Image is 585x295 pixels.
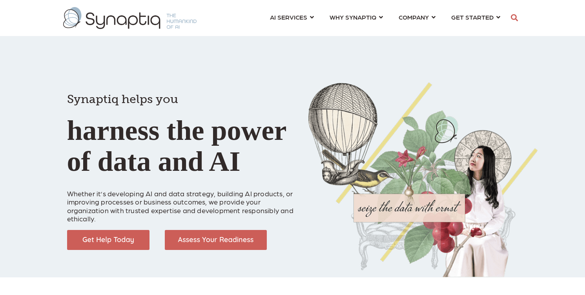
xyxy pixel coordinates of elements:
[451,12,494,22] span: GET STARTED
[67,181,297,223] p: Whether it’s developing AI and data strategy, building AI products, or improving processes or bus...
[67,78,297,177] h1: harness the power of data and AI
[262,4,508,32] nav: menu
[330,12,376,22] span: WHY SYNAPTIQ
[63,7,197,29] img: synaptiq logo-1
[270,10,314,24] a: AI SERVICES
[67,92,178,106] span: Synaptiq helps you
[399,10,436,24] a: COMPANY
[67,230,149,250] img: Get Help Today
[330,10,383,24] a: WHY SYNAPTIQ
[399,12,429,22] span: COMPANY
[270,12,307,22] span: AI SERVICES
[451,10,500,24] a: GET STARTED
[165,230,267,250] img: Assess Your Readiness
[308,82,538,277] img: Collage of girl, balloon, bird, and butterfly, with seize the data with ernst text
